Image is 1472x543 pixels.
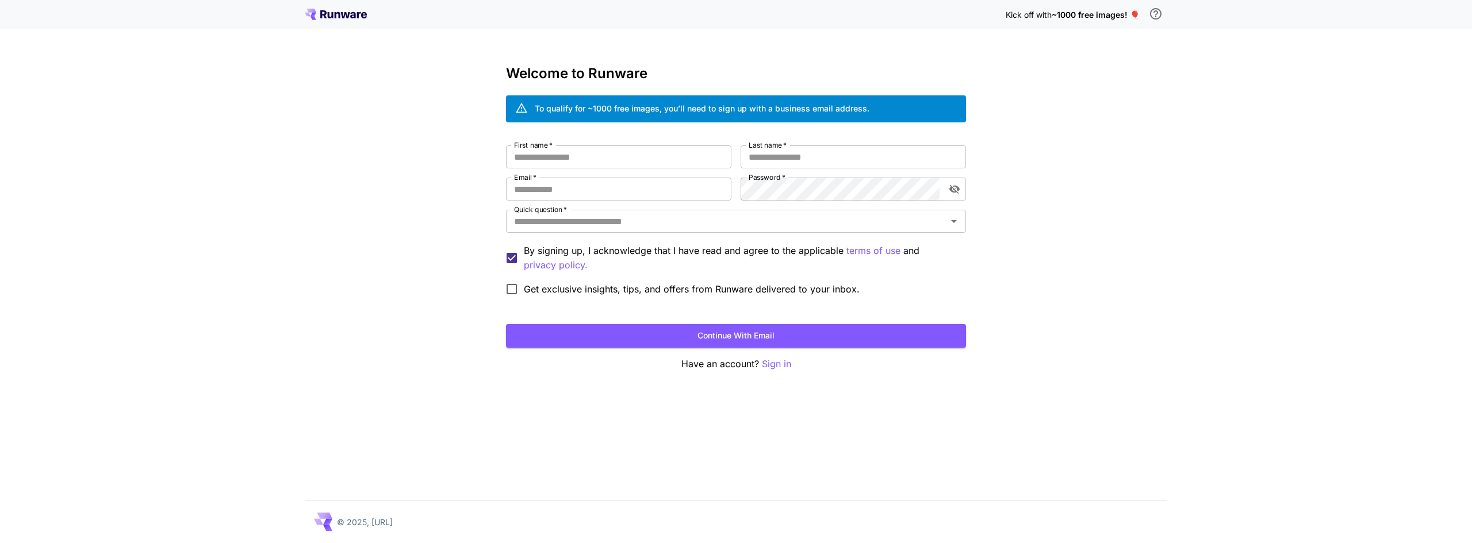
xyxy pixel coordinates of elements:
[506,66,966,82] h3: Welcome to Runware
[337,516,393,528] p: © 2025, [URL]
[749,140,787,150] label: Last name
[944,179,965,199] button: toggle password visibility
[1006,10,1052,20] span: Kick off with
[514,172,536,182] label: Email
[535,102,869,114] div: To qualify for ~1000 free images, you’ll need to sign up with a business email address.
[762,357,791,371] button: Sign in
[524,258,588,272] button: By signing up, I acknowledge that I have read and agree to the applicable terms of use and
[846,244,900,258] button: By signing up, I acknowledge that I have read and agree to the applicable and privacy policy.
[524,282,860,296] span: Get exclusive insights, tips, and offers from Runware delivered to your inbox.
[1144,2,1167,25] button: In order to qualify for free credit, you need to sign up with a business email address and click ...
[514,205,567,214] label: Quick question
[846,244,900,258] p: terms of use
[506,324,966,348] button: Continue with email
[524,258,588,272] p: privacy policy.
[946,213,962,229] button: Open
[524,244,957,272] p: By signing up, I acknowledge that I have read and agree to the applicable and
[506,357,966,371] p: Have an account?
[514,140,553,150] label: First name
[1052,10,1140,20] span: ~1000 free images! 🎈
[749,172,785,182] label: Password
